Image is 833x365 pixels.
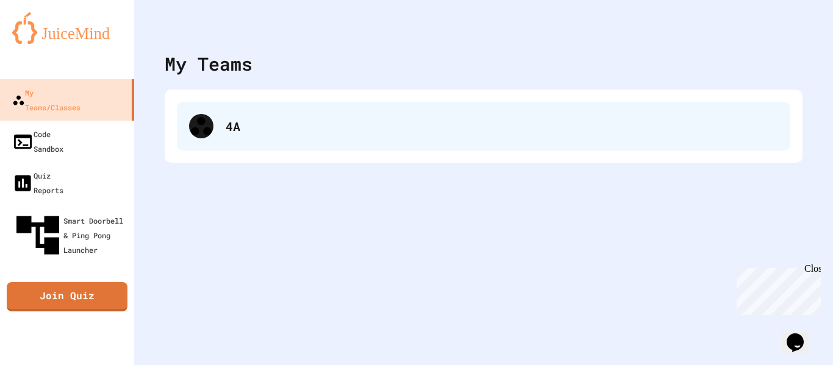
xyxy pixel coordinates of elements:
[12,168,63,197] div: Quiz Reports
[165,50,252,77] div: My Teams
[12,12,122,44] img: logo-orange.svg
[5,5,84,77] div: Chat with us now!Close
[226,117,778,135] div: 4A
[7,282,127,311] a: Join Quiz
[12,210,129,261] div: Smart Doorbell & Ping Pong Launcher
[177,102,790,151] div: 4A
[732,263,821,315] iframe: chat widget
[782,316,821,353] iframe: chat widget
[12,85,80,115] div: My Teams/Classes
[12,127,63,156] div: Code Sandbox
